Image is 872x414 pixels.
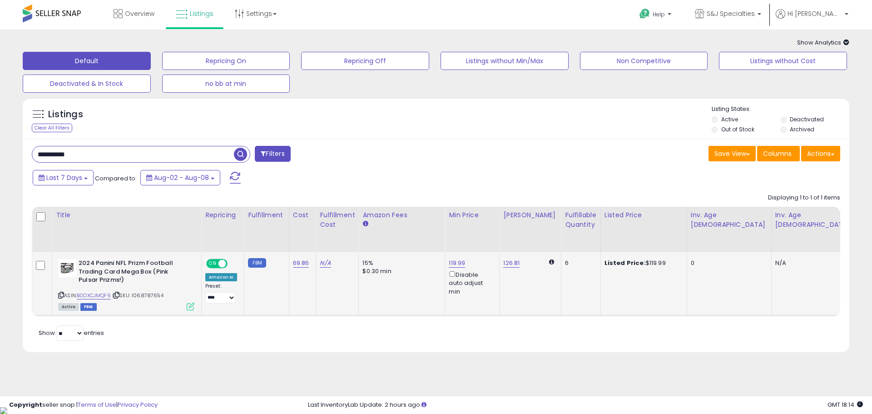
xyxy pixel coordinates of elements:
h5: Listings [48,108,83,121]
span: FBM [80,303,97,311]
div: Preset: [205,283,237,304]
div: $0.30 min [362,267,438,275]
div: [PERSON_NAME] [503,210,557,220]
a: Hi [PERSON_NAME] [776,9,848,30]
span: All listings currently available for purchase on Amazon [58,303,79,311]
a: 126.81 [503,259,520,268]
b: 2024 Panini NFL Prizm Football Trading Card Mega Box (Pink Pulsar Prizms!) [79,259,189,287]
div: Fulfillable Quantity [565,210,596,229]
div: Cost [293,210,312,220]
a: Privacy Policy [118,400,158,409]
span: Compared to: [95,174,137,183]
a: 119.99 [449,259,465,268]
div: Repricing [205,210,240,220]
span: ON [207,260,218,268]
button: Save View [708,146,756,161]
button: Repricing On [162,52,290,70]
div: Fulfillment [248,210,285,220]
div: Listed Price [604,210,683,220]
div: 15% [362,259,438,267]
label: Deactivated [790,115,824,123]
span: 2025-08-17 18:14 GMT [827,400,863,409]
button: Default [23,52,151,70]
button: Repricing Off [301,52,429,70]
button: Last 7 Days [33,170,94,185]
button: Actions [801,146,840,161]
div: Title [56,210,198,220]
label: Active [721,115,738,123]
span: Help [653,10,665,18]
i: Get Help [639,8,650,20]
span: Show: entries [39,329,104,337]
div: Displaying 1 to 1 of 1 items [768,194,840,202]
a: N/A [320,259,331,268]
span: Columns [763,149,792,158]
button: Aug-02 - Aug-08 [140,170,220,185]
a: 69.86 [293,259,309,268]
a: Help [632,1,680,30]
button: Columns [757,146,800,161]
small: FBM [248,258,266,268]
small: Amazon Fees. [362,220,368,228]
div: 6 [565,259,593,267]
div: Amazon AI [205,273,237,281]
span: Last 7 Days [46,173,82,182]
div: Clear All Filters [32,124,72,132]
a: Terms of Use [78,400,116,409]
div: Inv. Age [DEMOGRAPHIC_DATA] [775,210,852,229]
button: Deactivated & In Stock [23,75,151,93]
button: Non Competitive [580,52,708,70]
span: Overview [125,9,154,18]
b: Listed Price: [604,259,646,267]
p: Listing States: [712,105,849,114]
span: Hi [PERSON_NAME] [788,9,842,18]
div: 0 [691,259,764,267]
strong: Copyright [9,400,42,409]
div: seller snap | | [9,401,158,409]
div: $119.99 [604,259,680,267]
button: Listings without Cost [719,52,847,70]
a: B0DXCJMQF6 [77,292,111,299]
span: Show Analytics [797,38,849,47]
span: Aug-02 - Aug-08 [154,173,209,182]
label: Out of Stock [721,125,754,133]
span: Listings [190,9,213,18]
span: S&J Specialties [707,9,755,18]
span: | SKU: 1068787654 [112,292,163,299]
span: OFF [226,260,241,268]
div: N/A [775,259,849,267]
div: Amazon Fees [362,210,441,220]
img: 41xjiB+mohL._SL40_.jpg [58,259,76,277]
div: Disable auto adjust min [449,269,492,296]
div: Min Price [449,210,495,220]
div: Inv. Age [DEMOGRAPHIC_DATA] [691,210,768,229]
div: Fulfillment Cost [320,210,355,229]
div: Last InventoryLab Update: 2 hours ago. [308,401,863,409]
label: Archived [790,125,814,133]
button: no bb at min [162,75,290,93]
button: Filters [255,146,290,162]
div: ASIN: [58,259,194,309]
button: Listings without Min/Max [441,52,569,70]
